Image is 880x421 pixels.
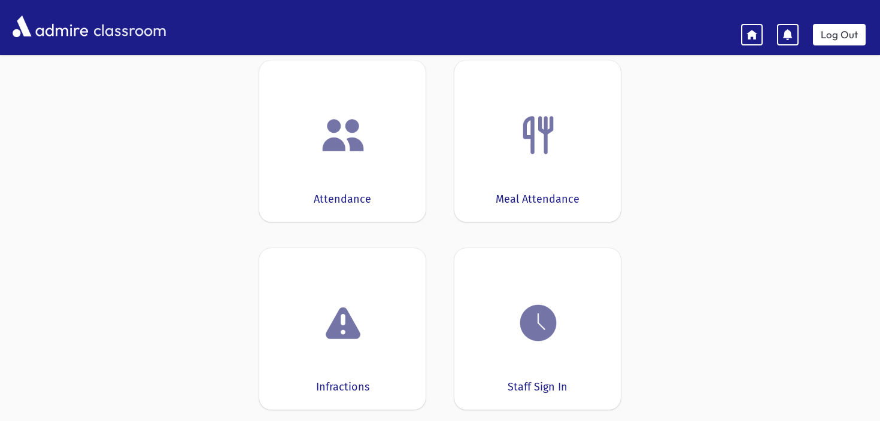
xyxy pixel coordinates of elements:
div: Meal Attendance [496,191,579,208]
img: AdmirePro [10,13,91,40]
img: exclamation.png [320,303,366,348]
div: Infractions [316,379,369,395]
span: classroom [91,11,166,42]
img: users.png [320,112,366,158]
img: Fork.png [515,112,561,158]
a: Log Out [813,24,866,45]
div: Staff Sign In [508,379,568,395]
img: clock.png [515,300,561,346]
div: Attendance [314,191,371,208]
